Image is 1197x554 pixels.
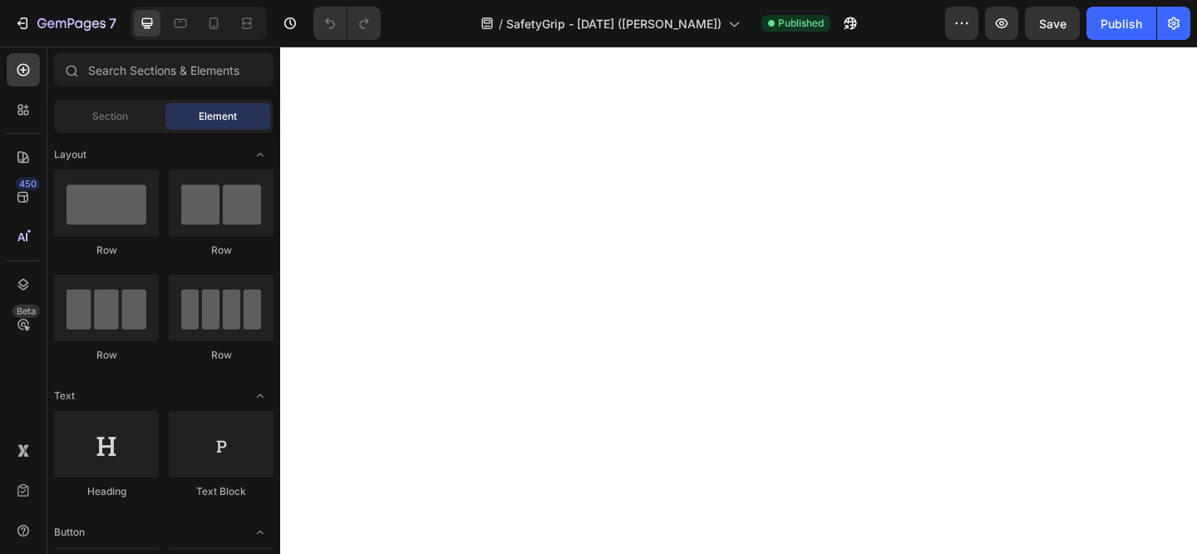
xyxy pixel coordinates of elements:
[506,15,722,32] span: SafetyGrip - [DATE] ([PERSON_NAME])
[169,243,273,258] div: Row
[7,7,124,40] button: 7
[16,177,40,190] div: 450
[12,304,40,318] div: Beta
[313,7,381,40] div: Undo/Redo
[199,109,237,124] span: Element
[109,13,116,33] p: 7
[1140,472,1180,512] iframe: Intercom live chat
[778,16,824,31] span: Published
[247,141,273,168] span: Toggle open
[54,53,273,87] input: Search Sections & Elements
[54,484,159,499] div: Heading
[54,147,86,162] span: Layout
[1025,7,1080,40] button: Save
[499,15,503,32] span: /
[280,47,1197,554] iframe: Design area
[1039,17,1066,31] span: Save
[54,243,159,258] div: Row
[1101,15,1142,32] div: Publish
[54,525,85,540] span: Button
[1086,7,1156,40] button: Publish
[247,519,273,546] span: Toggle open
[54,388,75,403] span: Text
[169,348,273,363] div: Row
[169,484,273,499] div: Text Block
[247,383,273,409] span: Toggle open
[54,348,159,363] div: Row
[92,109,128,124] span: Section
